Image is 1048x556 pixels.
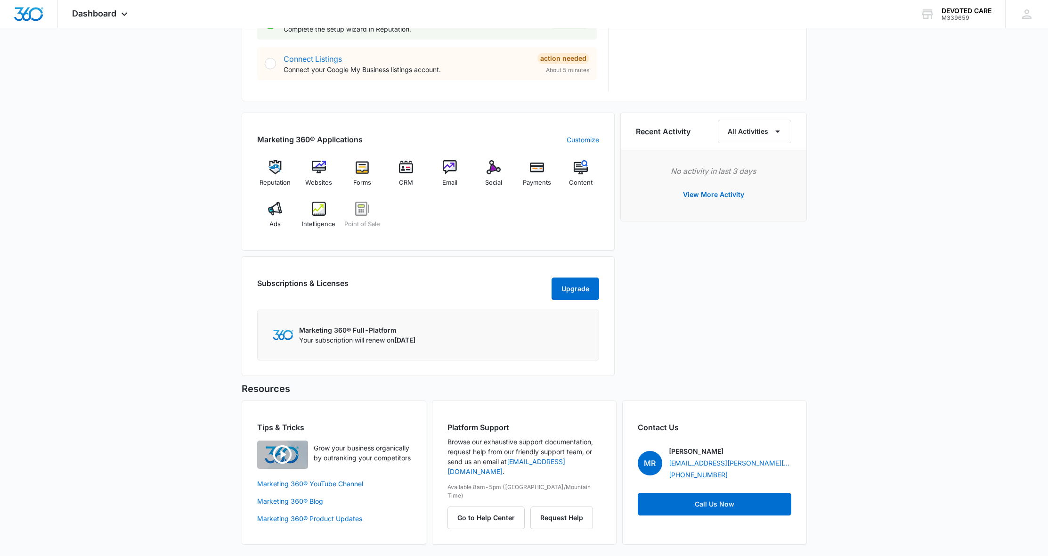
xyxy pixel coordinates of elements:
[257,278,349,296] h2: Subscriptions & Licenses
[344,220,380,229] span: Point of Sale
[942,7,991,15] div: account name
[399,178,413,188] span: CRM
[638,422,791,433] h2: Contact Us
[475,160,512,194] a: Social
[353,178,371,188] span: Forms
[314,443,411,463] p: Grow your business organically by outranking your competitors
[257,441,308,469] img: Quick Overview Video
[242,382,807,396] h5: Resources
[552,278,599,300] button: Upgrade
[674,183,754,206] button: View More Activity
[344,202,381,236] a: Point of Sale
[546,66,589,74] span: About 5 minutes
[72,8,116,18] span: Dashboard
[302,220,335,229] span: Intelligence
[519,160,555,194] a: Payments
[299,335,415,345] p: Your subscription will renew on
[257,160,293,194] a: Reputation
[284,65,530,74] p: Connect your Google My Business listings account.
[257,422,411,433] h2: Tips & Tricks
[485,178,502,188] span: Social
[447,483,601,500] p: Available 8am-5pm ([GEOGRAPHIC_DATA]/Mountain Time)
[432,160,468,194] a: Email
[257,496,411,506] a: Marketing 360® Blog
[563,160,599,194] a: Content
[269,220,281,229] span: Ads
[636,126,691,137] h6: Recent Activity
[260,178,291,188] span: Reputation
[530,507,593,529] button: Request Help
[284,24,542,34] p: Complete the setup wizard in Reputation.
[257,134,363,145] h2: Marketing 360® Applications
[442,178,457,188] span: Email
[273,330,293,340] img: Marketing 360 Logo
[569,178,593,188] span: Content
[638,451,662,475] span: MR
[447,507,525,529] button: Go to Help Center
[344,160,381,194] a: Forms
[942,15,991,21] div: account id
[299,325,415,335] p: Marketing 360® Full-Platform
[669,470,728,480] a: [PHONE_NUMBER]
[567,135,599,145] a: Customize
[305,178,332,188] span: Websites
[636,165,791,177] p: No activity in last 3 days
[669,458,791,468] a: [EMAIL_ADDRESS][PERSON_NAME][DOMAIN_NAME]
[523,178,551,188] span: Payments
[447,422,601,433] h2: Platform Support
[301,160,337,194] a: Websites
[447,514,530,522] a: Go to Help Center
[394,336,415,344] span: [DATE]
[718,120,791,143] button: All Activities
[669,446,723,456] p: [PERSON_NAME]
[447,437,601,476] p: Browse our exhaustive support documentation, request help from our friendly support team, or send...
[257,202,293,236] a: Ads
[257,514,411,523] a: Marketing 360® Product Updates
[530,514,593,522] a: Request Help
[257,479,411,489] a: Marketing 360® YouTube Channel
[301,202,337,236] a: Intelligence
[537,53,589,64] div: Action Needed
[284,54,342,64] a: Connect Listings
[388,160,424,194] a: CRM
[638,493,791,515] a: Call Us Now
